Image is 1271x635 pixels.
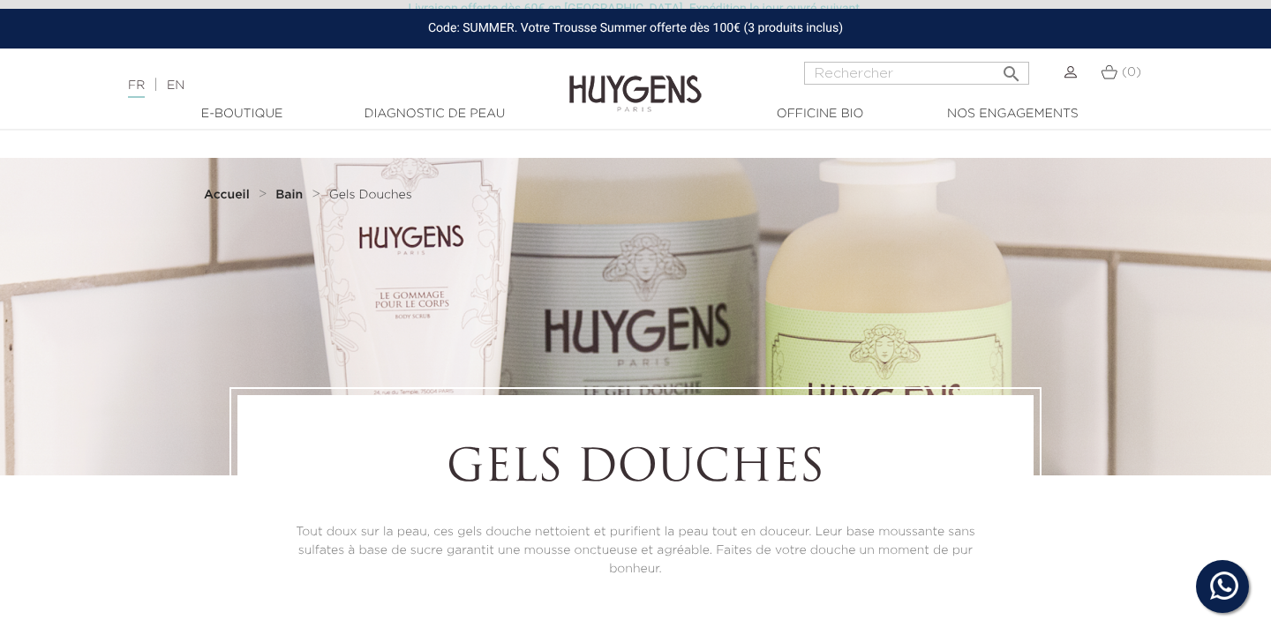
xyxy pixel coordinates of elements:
[346,105,523,123] a: Diagnostic de peau
[154,105,330,123] a: E-Boutique
[204,189,250,201] strong: Accueil
[804,62,1029,85] input: Rechercher
[996,56,1027,80] button: 
[924,105,1101,123] a: Nos engagements
[275,188,307,202] a: Bain
[119,75,516,96] div: |
[286,444,985,497] h1: Gels Douches
[732,105,908,123] a: Officine Bio
[286,523,985,579] p: Tout doux sur la peau, ces gels douche nettoient et purifient la peau tout en douceur. Leur base ...
[204,188,253,202] a: Accueil
[167,79,184,92] a: EN
[1001,58,1022,79] i: 
[329,188,412,202] a: Gels Douches
[1122,66,1141,78] span: (0)
[329,189,412,201] span: Gels Douches
[569,47,702,115] img: Huygens
[128,79,145,98] a: FR
[275,189,303,201] strong: Bain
